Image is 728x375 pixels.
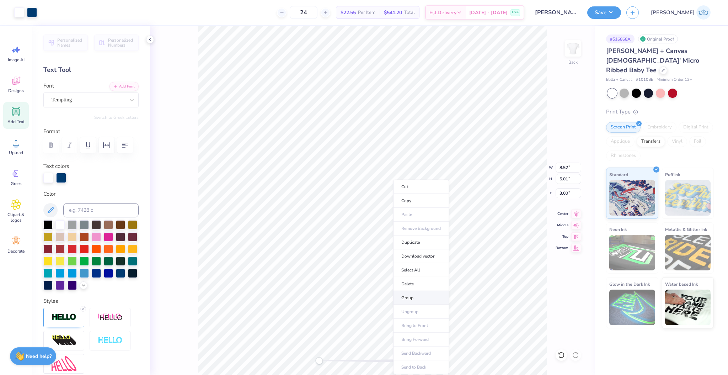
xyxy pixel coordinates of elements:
[43,162,69,170] label: Text colors
[393,277,449,291] li: Delete
[609,280,650,288] span: Glow in the Dark Ink
[696,5,711,20] img: Josephine Amber Orros
[556,245,568,251] span: Bottom
[665,226,707,233] span: Metallic & Glitter Ink
[57,38,84,48] span: Personalized Names
[404,9,415,16] span: Total
[665,280,698,288] span: Water based Ink
[665,171,680,178] span: Puff Ink
[606,47,699,74] span: [PERSON_NAME] + Canvas [DEMOGRAPHIC_DATA]' Micro Ribbed Baby Tee
[566,41,580,56] img: Back
[109,82,139,91] button: Add Font
[341,9,356,16] span: $22.55
[11,181,22,186] span: Greek
[606,77,632,83] span: Bella + Canvas
[609,226,627,233] span: Neon Ink
[52,313,76,321] img: Stroke
[530,5,582,20] input: Untitled Design
[606,35,635,43] div: # 516868A
[637,136,665,147] div: Transfers
[52,356,76,371] img: Free Distort
[606,122,641,133] div: Screen Print
[43,35,88,51] button: Personalized Names
[648,5,714,20] a: [PERSON_NAME]
[4,212,28,223] span: Clipart & logos
[556,222,568,228] span: Middle
[609,235,655,270] img: Neon Ink
[393,180,449,194] li: Cut
[609,290,655,325] img: Glow in the Dark Ink
[393,194,449,208] li: Copy
[393,236,449,249] li: Duplicate
[94,115,139,120] button: Switch to Greek Letters
[651,9,695,17] span: [PERSON_NAME]
[512,10,519,15] span: Free
[429,9,456,16] span: Est. Delivery
[393,263,449,277] li: Select All
[556,211,568,217] span: Center
[556,234,568,239] span: Top
[606,150,641,161] div: Rhinestones
[43,127,139,136] label: Format
[606,136,635,147] div: Applique
[665,235,711,270] img: Metallic & Glitter Ink
[108,38,134,48] span: Personalized Numbers
[98,337,123,345] img: Negative Space
[94,35,139,51] button: Personalized Numbers
[667,136,687,147] div: Vinyl
[7,248,25,254] span: Decorate
[643,122,676,133] div: Embroidery
[606,108,714,116] div: Print Type
[469,9,508,16] span: [DATE] - [DATE]
[393,249,449,263] li: Download vector
[636,77,653,83] span: # 1010BE
[665,290,711,325] img: Water based Ink
[609,180,655,216] img: Standard
[290,6,317,19] input: – –
[638,35,678,43] div: Original Proof
[384,9,402,16] span: $541.20
[26,353,52,360] strong: Need help?
[568,59,578,65] div: Back
[393,291,449,305] li: Group
[358,9,375,16] span: Per Item
[98,313,123,322] img: Shadow
[679,122,713,133] div: Digital Print
[689,136,706,147] div: Foil
[43,82,54,90] label: Font
[9,150,23,155] span: Upload
[8,57,25,63] span: Image AI
[63,203,139,217] input: e.g. 7428 c
[665,180,711,216] img: Puff Ink
[657,77,692,83] span: Minimum Order: 12 +
[609,171,628,178] span: Standard
[43,190,139,198] label: Color
[587,6,621,19] button: Save
[43,65,139,75] div: Text Tool
[43,297,58,305] label: Styles
[52,335,76,346] img: 3D Illusion
[8,88,24,94] span: Designs
[7,119,25,125] span: Add Text
[316,357,323,364] div: Accessibility label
